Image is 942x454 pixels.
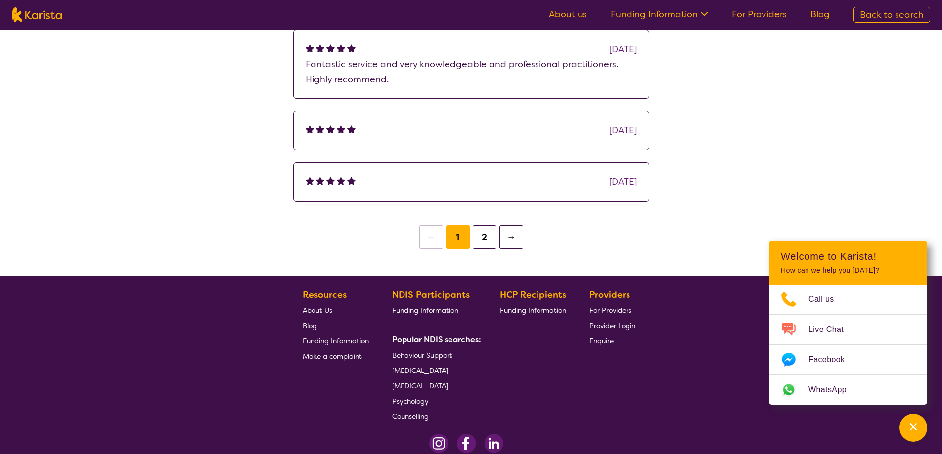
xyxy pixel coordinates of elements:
h2: Welcome to Karista! [781,250,915,262]
img: fullstar [347,176,356,185]
img: fullstar [347,44,356,52]
p: How can we help you [DATE]? [781,266,915,275]
a: Back to search [853,7,930,23]
img: Facebook [456,434,476,453]
ul: Choose channel [769,285,927,405]
b: Popular NDIS searches: [392,334,481,345]
b: Providers [589,289,630,301]
img: fullstar [326,176,335,185]
span: [MEDICAL_DATA] [392,381,448,390]
img: fullstar [316,44,324,52]
img: fullstar [337,125,345,133]
span: Provider Login [589,321,635,330]
img: fullstar [337,176,345,185]
a: Make a complaint [303,348,369,364]
p: Fantastic service and very knowledgeable and professional practitioners. Highly recommend. [306,57,637,86]
span: Funding Information [500,306,566,315]
img: fullstar [326,125,335,133]
button: 2 [473,225,496,249]
span: Live Chat [808,322,855,337]
span: Counselling [392,412,429,421]
a: Funding Information [500,302,566,318]
img: Instagram [429,434,449,453]
img: fullstar [337,44,345,52]
div: Channel Menu [769,241,927,405]
span: Funding Information [303,336,369,345]
b: HCP Recipients [500,289,566,301]
span: Behaviour Support [392,351,452,360]
img: fullstar [306,176,314,185]
img: fullstar [306,125,314,133]
button: ← [419,225,443,249]
b: Resources [303,289,347,301]
img: Karista logo [12,7,62,22]
div: [DATE] [609,174,637,189]
button: Channel Menu [899,414,927,442]
a: Web link opens in a new tab. [769,375,927,405]
a: Blog [303,318,369,333]
a: Funding Information [611,8,708,20]
img: fullstar [347,125,356,133]
a: Counselling [392,409,477,424]
span: Make a complaint [303,352,362,361]
a: [MEDICAL_DATA] [392,378,477,393]
a: Psychology [392,393,477,409]
a: Funding Information [303,333,369,348]
a: For Providers [589,302,635,318]
img: LinkedIn [484,434,503,453]
span: WhatsApp [808,382,858,397]
span: About Us [303,306,332,315]
a: Blog [810,8,830,20]
a: About Us [303,302,369,318]
span: For Providers [589,306,631,315]
img: fullstar [316,176,324,185]
div: [DATE] [609,42,637,57]
a: Enquire [589,333,635,348]
span: Call us [808,292,846,307]
img: fullstar [326,44,335,52]
span: Funding Information [392,306,458,315]
span: [MEDICAL_DATA] [392,366,448,375]
span: Blog [303,321,317,330]
a: About us [549,8,587,20]
b: NDIS Participants [392,289,470,301]
span: Facebook [808,352,856,367]
a: Behaviour Support [392,347,477,363]
button: 1 [446,225,470,249]
a: For Providers [732,8,787,20]
span: Enquire [589,336,614,345]
button: → [499,225,523,249]
div: [DATE] [609,123,637,138]
a: [MEDICAL_DATA] [392,363,477,378]
img: fullstar [306,44,314,52]
img: fullstar [316,125,324,133]
span: Psychology [392,397,429,406]
a: Provider Login [589,318,635,333]
span: Back to search [860,9,924,21]
a: Funding Information [392,302,477,318]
